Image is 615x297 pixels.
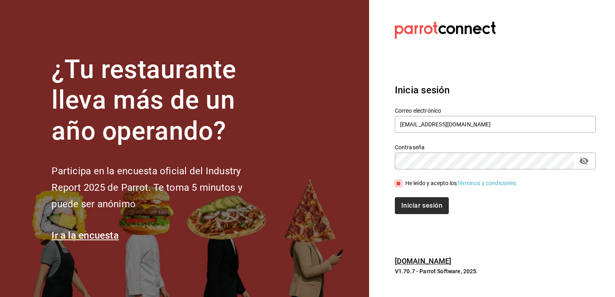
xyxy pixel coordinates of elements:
[395,257,452,265] a: [DOMAIN_NAME]
[395,83,596,97] h3: Inicia sesión
[395,116,596,133] input: Ingresa tu correo electrónico
[395,197,449,214] button: Iniciar sesión
[457,180,518,186] a: Términos y condiciones.
[52,54,269,147] h1: ¿Tu restaurante lleva más de un año operando?
[395,144,596,150] label: Contraseña
[395,107,596,113] label: Correo electrónico
[395,267,596,275] p: V1.70.7 - Parrot Software, 2025.
[405,179,518,188] div: He leído y acepto los
[52,163,269,212] h2: Participa en la encuesta oficial del Industry Report 2025 de Parrot. Te toma 5 minutos y puede se...
[577,154,591,168] button: passwordField
[52,230,119,241] a: Ir a la encuesta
